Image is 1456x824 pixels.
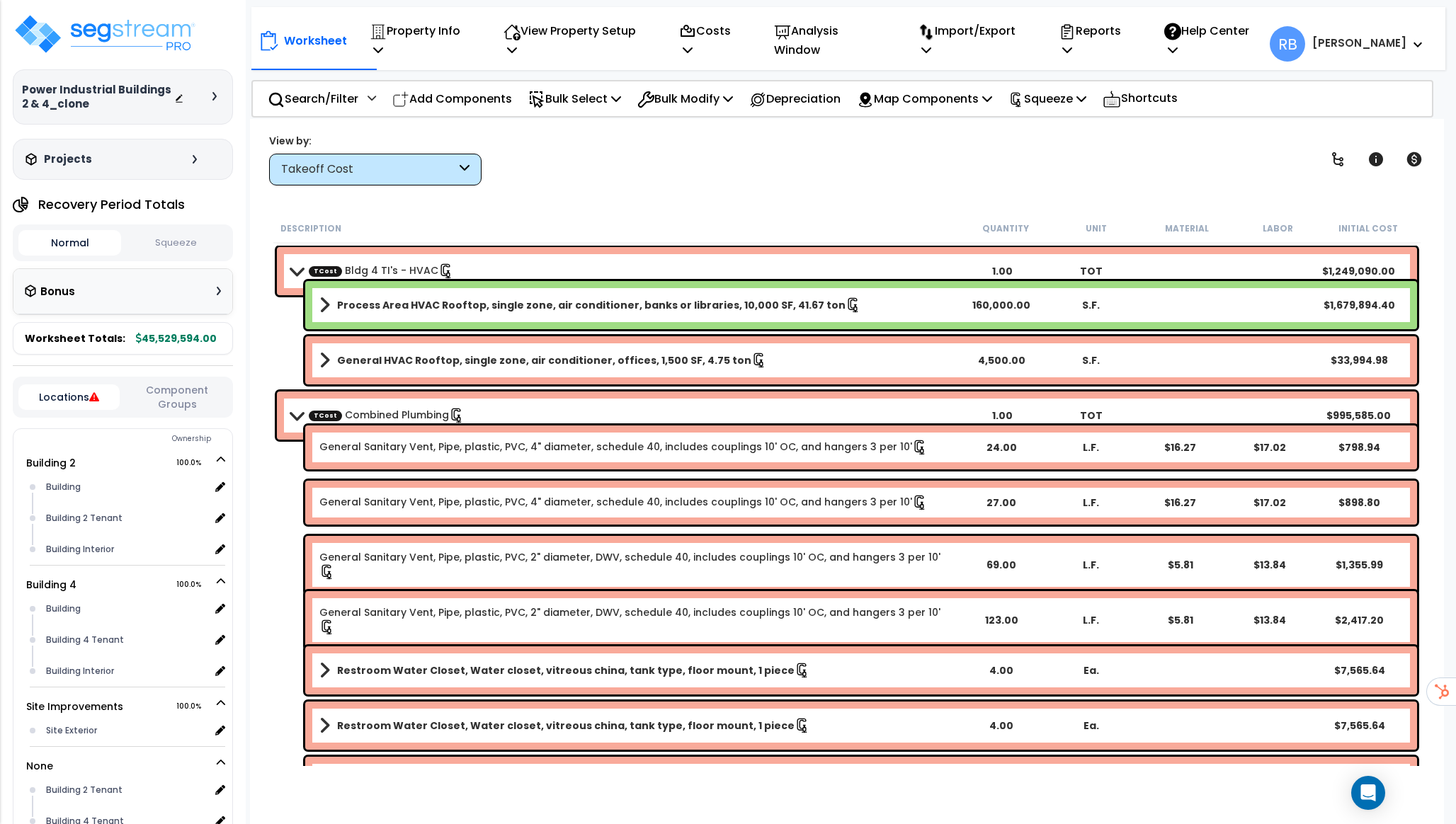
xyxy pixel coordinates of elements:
small: Quantity [982,223,1029,234]
div: 160,000.00 [958,298,1045,312]
h3: Projects [44,152,92,166]
div: 24.00 [958,440,1045,454]
a: Assembly Title [319,660,955,680]
a: Custom Item [309,408,465,423]
div: Depreciation [741,82,848,115]
a: Building 4 100.0% [26,578,76,592]
div: 4.00 [958,663,1045,677]
div: S.F. [1048,298,1134,312]
div: Building 2 Tenant [42,782,210,799]
div: $17.02 [1227,496,1314,510]
div: $1,679,894.40 [1316,298,1403,312]
p: Analysis Window [774,21,887,59]
span: RB [1270,26,1305,62]
div: 123.00 [958,613,1045,627]
div: 4.00 [958,719,1045,733]
div: L.F. [1048,496,1134,510]
div: Ownership [42,430,232,447]
a: Building 2 100.0% [26,456,76,470]
p: Shortcuts [1103,88,1178,109]
small: Labor [1263,223,1293,234]
div: $898.80 [1316,496,1403,510]
div: View by: [269,134,482,148]
b: General HVAC Rooftop, single zone, air conditioner, offices, 1,500 SF, 4.75 ton [337,353,751,367]
div: Site Exterior [42,722,210,739]
div: TOT [1047,264,1137,278]
p: Bulk Select [528,89,621,108]
div: $5.81 [1137,613,1224,627]
b: Process Area HVAC Rooftop, single zone, air conditioner, banks or libraries, 10,000 SF, 41.67 ton [337,298,846,312]
p: Map Components [857,89,992,108]
img: logo_pro_r.png [13,13,197,55]
div: $2,417.20 [1316,613,1403,627]
div: $16.27 [1137,440,1224,454]
small: Unit [1086,223,1107,234]
div: Ea. [1048,663,1134,677]
a: Individual Item [319,550,955,580]
div: L.F. [1048,440,1134,454]
a: Assembly Title [319,295,955,315]
p: View Property Setup [504,21,649,59]
div: $13.84 [1227,613,1314,627]
b: [PERSON_NAME] [1312,35,1406,50]
div: 27.00 [958,496,1045,510]
div: $17.02 [1227,440,1314,454]
a: Individual Item [319,440,928,455]
div: S.F. [1048,353,1134,367]
div: 1.00 [958,264,1047,278]
p: Depreciation [749,89,841,108]
div: Open Intercom Messenger [1351,776,1385,810]
small: Material [1165,223,1209,234]
h3: Power Industrial Buildings 2 & 4_clone [22,83,174,111]
div: $13.84 [1227,558,1314,572]
div: Takeoff Cost [281,161,456,178]
h3: Bonus [40,286,75,298]
button: Squeeze [125,231,227,256]
small: Description [280,223,341,234]
div: Building 4 Tenant [42,631,210,648]
p: Import/Export [918,21,1028,59]
p: Squeeze [1008,89,1086,108]
p: Help Center [1164,21,1262,59]
div: 69.00 [958,558,1045,572]
div: Building [42,479,210,496]
button: Component Groups [127,382,228,412]
span: TCost [309,410,342,420]
div: $16.27 [1137,496,1224,510]
span: Worksheet Totals: [25,331,125,345]
a: Site Improvements 100.0% [26,699,123,714]
a: Individual Item [319,495,928,510]
div: $1,355.99 [1316,558,1403,572]
div: $7,565.64 [1316,663,1403,677]
button: Normal [18,230,121,256]
div: $7,565.64 [1316,719,1403,733]
div: Building Interior [42,663,210,680]
div: $1,249,090.00 [1314,264,1404,278]
span: TCost [309,265,342,276]
p: Reports [1059,21,1134,59]
a: Individual Item [319,605,955,635]
p: Add Components [392,89,512,108]
span: 100.0% [176,698,214,715]
p: Property Info [370,21,473,59]
a: Assembly Title [319,716,955,736]
div: Building 2 Tenant [42,510,210,527]
span: 100.0% [176,576,214,593]
p: Worksheet [284,31,347,50]
div: TOT [1047,408,1137,423]
div: 4,500.00 [958,353,1045,367]
div: $798.94 [1316,440,1403,454]
div: Building [42,600,210,617]
a: None [26,759,53,773]
p: Bulk Modify [637,89,733,108]
p: Search/Filter [268,89,358,108]
div: Building Interior [42,541,210,558]
div: $5.81 [1137,558,1224,572]
div: 1.00 [958,408,1047,423]
button: Locations [18,384,120,410]
p: Costs [679,21,744,59]
div: L.F. [1048,613,1134,627]
div: $995,585.00 [1314,408,1404,423]
b: 45,529,594.00 [136,331,217,345]
small: Initial Cost [1338,223,1398,234]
